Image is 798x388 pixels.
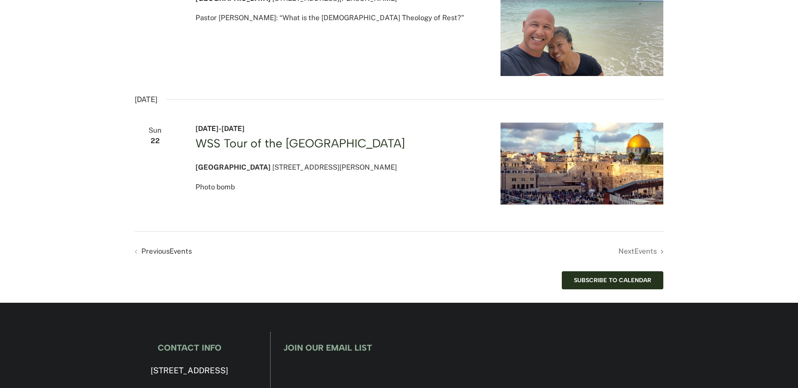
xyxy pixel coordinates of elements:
[283,343,668,352] h4: JOIN OUR EMAIL LIST
[130,343,249,352] h4: CONTACT INFO
[272,163,397,171] span: [STREET_ADDRESS][PERSON_NAME]
[501,123,663,204] img: wailing-wall
[222,124,245,133] span: [DATE]
[196,124,219,133] span: [DATE]
[196,12,480,24] p: Pastor [PERSON_NAME]: “What is the [DEMOGRAPHIC_DATA] Theology of Rest?"
[135,135,175,147] span: 22
[196,181,480,193] p: Photo bomb
[196,163,271,171] span: [GEOGRAPHIC_DATA]
[135,124,175,136] span: Sun
[196,136,405,150] a: WSS Tour of the [GEOGRAPHIC_DATA]
[130,364,249,378] p: [STREET_ADDRESS]
[196,124,245,133] time: -
[130,245,192,257] a: Previous Events
[135,93,157,106] time: [DATE]
[574,277,651,284] button: Subscribe to calendar
[170,247,192,255] span: Events
[141,245,192,257] span: Previous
